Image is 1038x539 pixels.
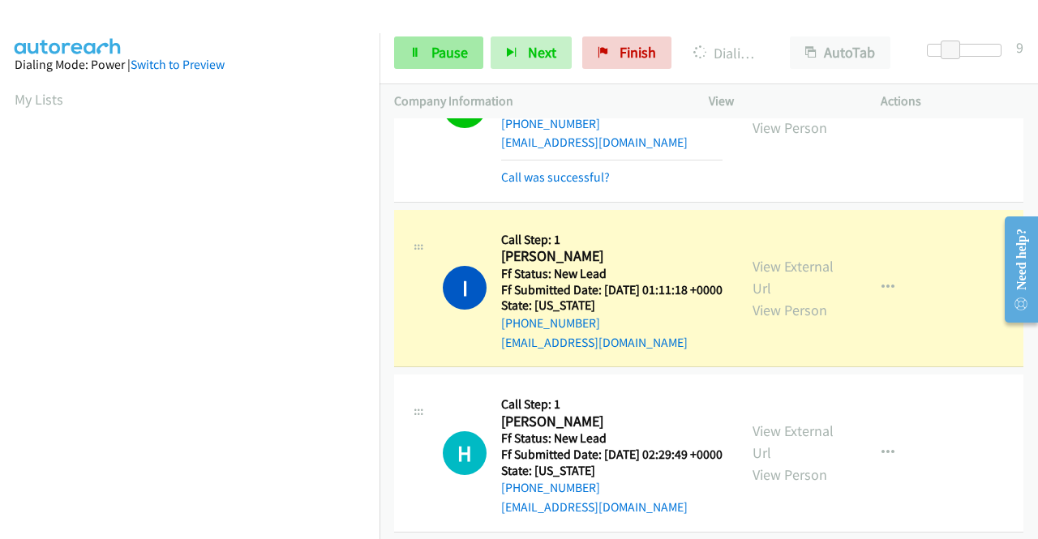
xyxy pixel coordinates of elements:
a: [PHONE_NUMBER] [501,116,600,131]
div: Dialing Mode: Power | [15,55,365,75]
h5: Ff Status: New Lead [501,266,723,282]
a: View External Url [753,257,834,297]
h5: Call Step: 1 [501,396,723,413]
h5: Ff Submitted Date: [DATE] 01:11:18 +0000 [501,282,723,298]
span: Finish [620,43,656,62]
a: View Person [753,301,827,319]
a: My Lists [15,90,63,109]
h5: State: [US_STATE] [501,297,723,314]
a: [EMAIL_ADDRESS][DOMAIN_NAME] [501,335,688,350]
p: Dialing [PERSON_NAME] [693,42,761,64]
a: Call was successful? [501,169,610,185]
div: 9 [1016,36,1023,58]
h2: [PERSON_NAME] [501,413,718,431]
div: The call is yet to be attempted [443,431,487,475]
a: View Person [753,118,827,137]
h5: State: [US_STATE] [501,463,723,479]
a: Finish [582,36,671,69]
a: View Person [753,465,827,484]
a: [PHONE_NUMBER] [501,480,600,495]
h5: Call Step: 1 [501,232,723,248]
h5: Ff Submitted Date: [DATE] 02:29:49 +0000 [501,447,723,463]
a: [EMAIL_ADDRESS][DOMAIN_NAME] [501,499,688,515]
iframe: Resource Center [992,205,1038,334]
a: View External Url [753,421,834,462]
span: Next [528,43,556,62]
h1: I [443,266,487,310]
button: AutoTab [790,36,890,69]
p: Actions [881,92,1023,111]
p: View [709,92,851,111]
a: Switch to Preview [131,57,225,72]
a: Pause [394,36,483,69]
p: Company Information [394,92,680,111]
h5: Ff Status: New Lead [501,430,723,447]
a: [PHONE_NUMBER] [501,315,600,331]
h2: [PERSON_NAME] [501,247,718,266]
a: [EMAIL_ADDRESS][DOMAIN_NAME] [501,135,688,150]
h1: H [443,431,487,475]
span: Pause [431,43,468,62]
button: Next [491,36,572,69]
